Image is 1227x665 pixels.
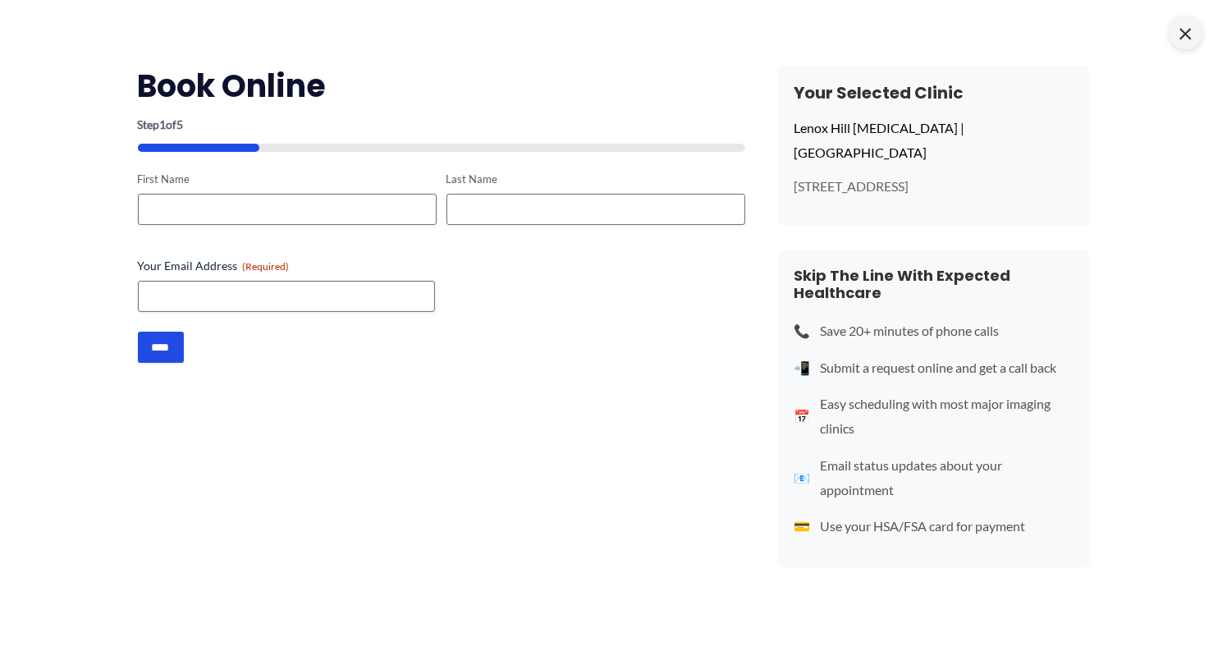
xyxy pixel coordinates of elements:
li: Easy scheduling with most major imaging clinics [794,392,1074,440]
label: First Name [138,172,437,187]
span: 📧 [794,465,811,490]
h2: Book Online [138,66,745,106]
h4: Skip The Line With Expected Healthcare [794,267,1074,302]
span: 💳 [794,514,811,539]
span: 📲 [794,355,811,380]
li: Submit a request online and get a call back [794,355,1074,380]
span: (Required) [243,260,290,273]
span: × [1170,16,1202,49]
li: Email status updates about your appointment [794,453,1074,502]
p: Step of [138,119,745,131]
p: [STREET_ADDRESS] [794,177,1074,195]
li: Save 20+ minutes of phone calls [794,319,1074,343]
label: Last Name [446,172,745,187]
span: 1 [160,117,167,131]
span: 5 [177,117,184,131]
label: Your Email Address [138,258,745,274]
h3: Your Selected Clinic [794,82,1074,103]
li: Use your HSA/FSA card for payment [794,514,1074,539]
span: 📅 [794,404,811,429]
p: Lenox Hill [MEDICAL_DATA] | [GEOGRAPHIC_DATA] [794,116,1074,164]
span: 📞 [794,319,811,343]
